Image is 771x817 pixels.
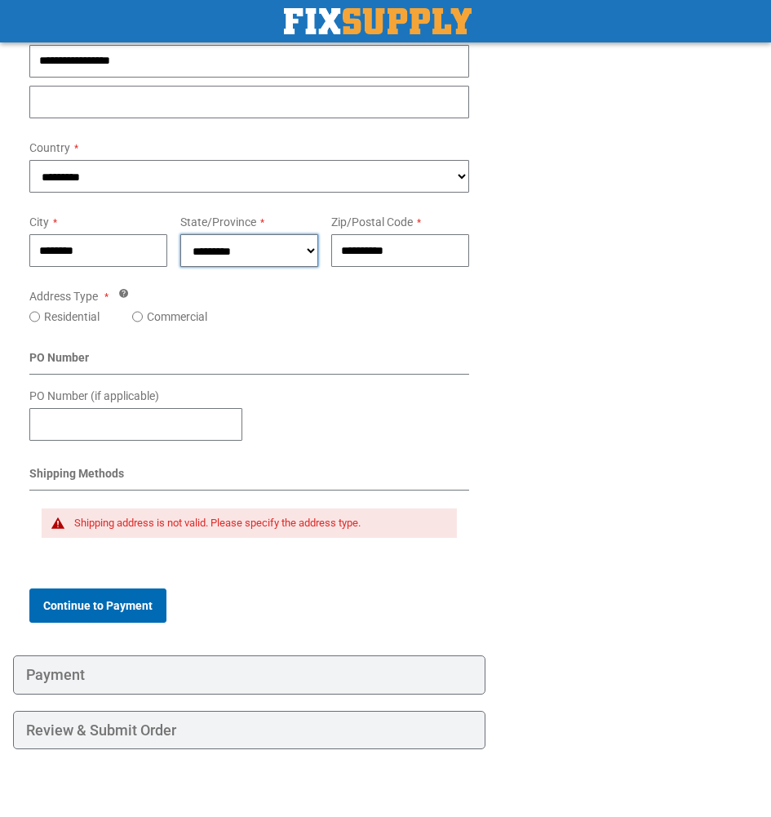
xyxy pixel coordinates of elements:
[180,215,256,229] span: State/Province
[13,655,485,695] div: Payment
[147,309,207,325] label: Commercial
[284,8,472,34] a: store logo
[74,517,441,530] div: Shipping address is not valid. Please specify the address type.
[29,465,469,491] div: Shipping Methods
[29,290,98,303] span: Address Type
[29,349,469,375] div: PO Number
[284,8,472,34] img: Fix Industrial Supply
[44,309,100,325] label: Residential
[29,141,70,154] span: Country
[43,599,153,612] span: Continue to Payment
[29,389,159,402] span: PO Number (if applicable)
[29,588,166,623] button: Continue to Payment
[29,215,49,229] span: City
[331,215,413,229] span: Zip/Postal Code
[13,711,485,750] div: Review & Submit Order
